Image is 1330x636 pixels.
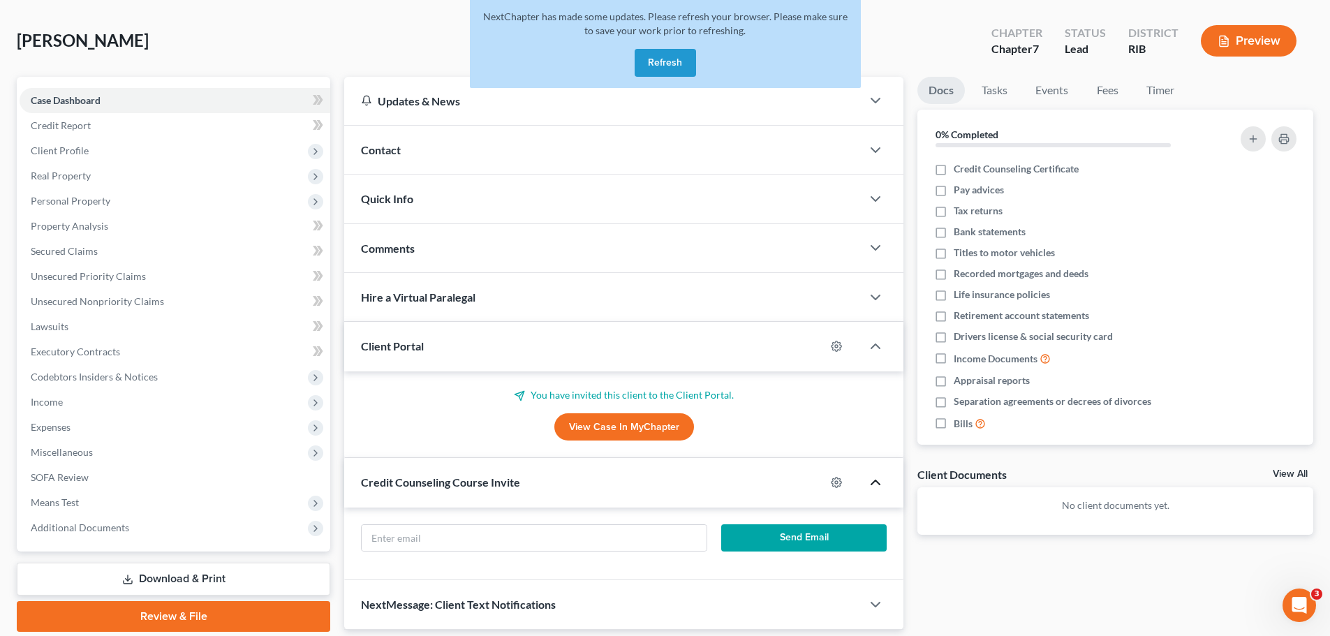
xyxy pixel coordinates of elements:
span: Drivers license & social security card [954,330,1113,343]
span: Income [31,396,63,408]
span: 7 [1033,42,1039,55]
span: Codebtors Insiders & Notices [31,371,158,383]
div: Updates & News [361,94,845,108]
button: Preview [1201,25,1296,57]
p: You have invited this client to the Client Portal. [361,388,887,402]
div: Chapter [991,25,1042,41]
span: Titles to motor vehicles [954,246,1055,260]
span: Expenses [31,421,71,433]
a: Unsecured Priority Claims [20,264,330,289]
a: Fees [1085,77,1130,104]
span: Credit Counseling Certificate [954,162,1079,176]
a: Property Analysis [20,214,330,239]
span: [PERSON_NAME] [17,30,149,50]
span: NextChapter has made some updates. Please refresh your browser. Please make sure to save your wor... [483,10,848,36]
iframe: Intercom live chat [1283,589,1316,622]
span: Income Documents [954,352,1037,366]
span: Contact [361,143,401,156]
span: Tax returns [954,204,1003,218]
a: View Case in MyChapter [554,413,694,441]
span: Means Test [31,496,79,508]
div: Lead [1065,41,1106,57]
span: Executory Contracts [31,346,120,357]
span: Pay advices [954,183,1004,197]
span: Bank statements [954,225,1026,239]
span: Quick Info [361,192,413,205]
div: Status [1065,25,1106,41]
span: Case Dashboard [31,94,101,106]
div: Client Documents [917,467,1007,482]
span: Lawsuits [31,320,68,332]
a: View All [1273,469,1308,479]
span: NextMessage: Client Text Notifications [361,598,556,611]
a: Unsecured Nonpriority Claims [20,289,330,314]
div: RIB [1128,41,1178,57]
span: Unsecured Nonpriority Claims [31,295,164,307]
a: Review & File [17,601,330,632]
a: Docs [917,77,965,104]
span: Personal Property [31,195,110,207]
button: Refresh [635,49,696,77]
a: SOFA Review [20,465,330,490]
span: Appraisal reports [954,374,1030,387]
a: Events [1024,77,1079,104]
span: Comments [361,242,415,255]
input: Enter email [362,525,706,552]
span: Client Profile [31,145,89,156]
div: Chapter [991,41,1042,57]
a: Credit Report [20,113,330,138]
div: District [1128,25,1178,41]
span: Client Portal [361,339,424,353]
span: Property Analysis [31,220,108,232]
a: Download & Print [17,563,330,596]
span: Credit Report [31,119,91,131]
button: Send Email [721,524,887,552]
strong: 0% Completed [936,128,998,140]
span: Credit Counseling Course Invite [361,475,520,489]
a: Timer [1135,77,1185,104]
span: Additional Documents [31,522,129,533]
a: Tasks [970,77,1019,104]
span: Miscellaneous [31,446,93,458]
span: Bills [954,417,973,431]
p: No client documents yet. [929,498,1302,512]
a: Case Dashboard [20,88,330,113]
span: SOFA Review [31,471,89,483]
span: Secured Claims [31,245,98,257]
a: Lawsuits [20,314,330,339]
span: Life insurance policies [954,288,1050,302]
span: 3 [1311,589,1322,600]
span: Recorded mortgages and deeds [954,267,1088,281]
span: Retirement account statements [954,309,1089,323]
span: Unsecured Priority Claims [31,270,146,282]
a: Executory Contracts [20,339,330,364]
span: Hire a Virtual Paralegal [361,290,475,304]
span: Real Property [31,170,91,182]
a: Secured Claims [20,239,330,264]
span: Separation agreements or decrees of divorces [954,394,1151,408]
